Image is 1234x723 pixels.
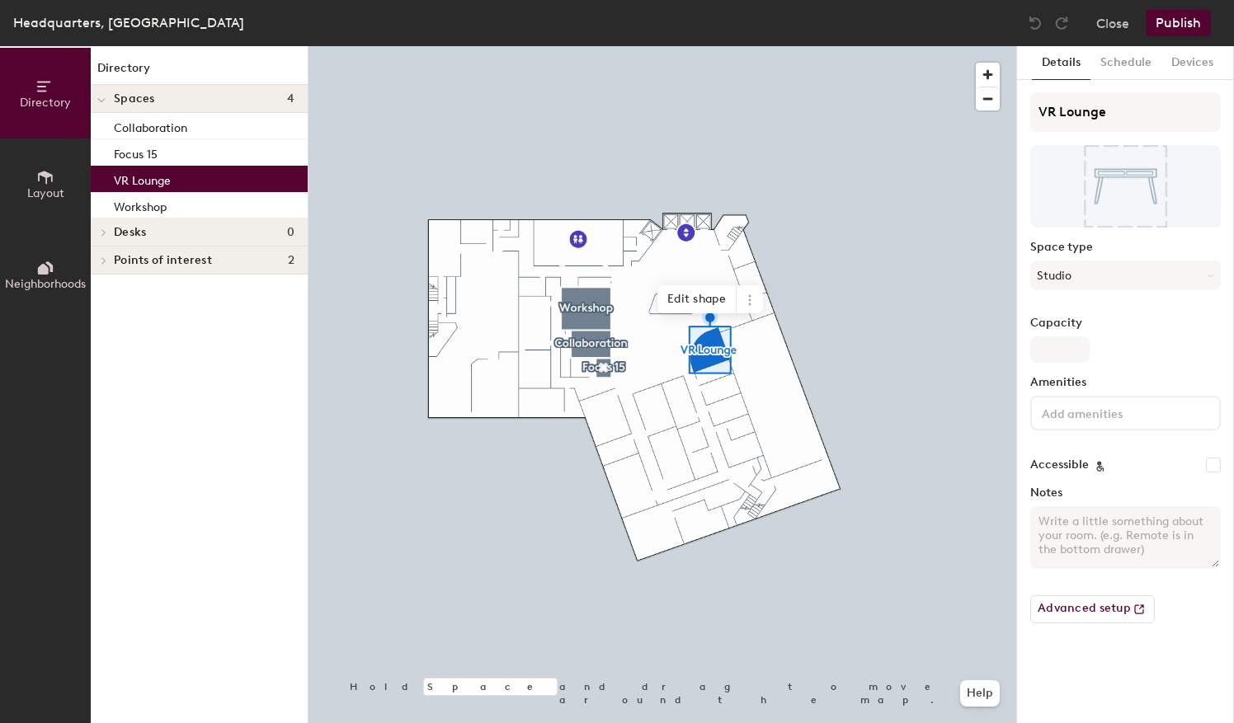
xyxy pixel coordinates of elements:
[1053,15,1070,31] img: Redo
[1030,145,1221,228] img: The space named VR Lounge
[114,195,167,214] p: Workshop
[1030,261,1221,290] button: Studio
[1030,486,1221,500] label: Notes
[114,143,158,162] p: Focus 15
[1146,10,1211,36] button: Publish
[1030,458,1089,472] label: Accessible
[1161,46,1223,80] button: Devices
[91,59,308,85] h1: Directory
[1030,376,1221,389] label: Amenities
[114,254,212,267] span: Points of interest
[20,96,71,110] span: Directory
[1039,402,1187,422] input: Add amenities
[114,169,171,188] p: VR Lounge
[287,226,294,239] span: 0
[27,186,64,200] span: Layout
[1090,46,1161,80] button: Schedule
[114,226,146,239] span: Desks
[287,92,294,106] span: 4
[1030,241,1221,254] label: Space type
[1030,317,1221,330] label: Capacity
[1030,595,1155,623] button: Advanced setup
[13,12,244,33] div: Headquarters, [GEOGRAPHIC_DATA]
[5,277,86,291] span: Neighborhoods
[288,254,294,267] span: 2
[114,116,187,135] p: Collaboration
[960,680,1000,707] button: Help
[1027,15,1043,31] img: Undo
[114,92,155,106] span: Spaces
[1096,10,1129,36] button: Close
[657,285,737,313] span: Edit shape
[1032,46,1090,80] button: Details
